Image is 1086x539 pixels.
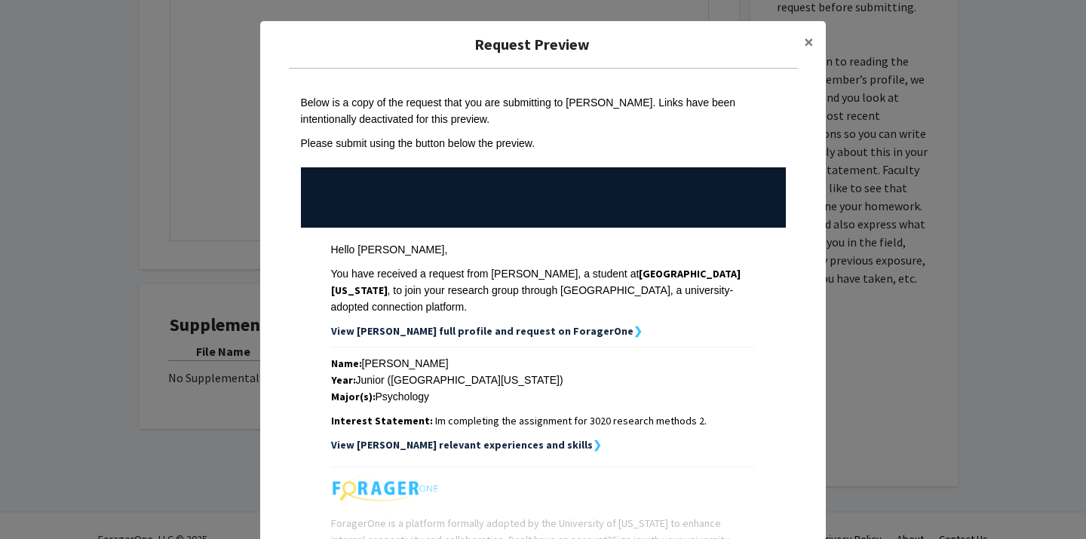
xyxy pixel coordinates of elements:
strong: Interest Statement: [331,414,433,427]
div: Junior ([GEOGRAPHIC_DATA][US_STATE]) [331,372,756,388]
strong: View [PERSON_NAME] relevant experiences and skills [331,438,593,452]
div: Below is a copy of the request that you are submitting to [PERSON_NAME]. Links have been intentio... [301,94,786,127]
strong: View [PERSON_NAME] full profile and request on ForagerOne [331,324,633,338]
h5: Request Preview [272,33,792,56]
strong: Major(s): [331,390,376,403]
strong: Year: [331,373,356,387]
div: Please submit using the button below the preview. [301,135,786,152]
div: [PERSON_NAME] [331,355,756,372]
iframe: Chat [11,471,64,528]
span: Im completing the assignment for 3020 research methods 2. [435,414,707,427]
div: Hello [PERSON_NAME], [331,241,756,258]
span: × [804,30,814,54]
strong: Name: [331,357,362,370]
div: Psychology [331,388,756,405]
strong: ❯ [593,438,602,452]
div: You have received a request from [PERSON_NAME], a student at , to join your research group throug... [331,265,756,315]
button: Close [792,21,826,63]
strong: ❯ [633,324,643,338]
